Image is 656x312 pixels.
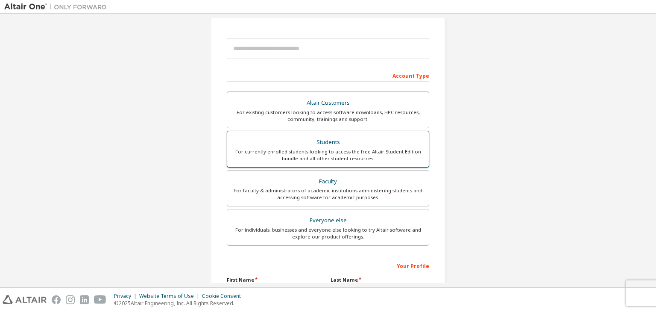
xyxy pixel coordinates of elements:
[232,148,424,162] div: For currently enrolled students looking to access the free Altair Student Edition bundle and all ...
[3,295,47,304] img: altair_logo.svg
[232,136,424,148] div: Students
[202,293,246,300] div: Cookie Consent
[232,227,424,240] div: For individuals, businesses and everyone else looking to try Altair software and explore our prod...
[52,295,61,304] img: facebook.svg
[227,277,325,283] label: First Name
[331,277,429,283] label: Last Name
[227,259,429,272] div: Your Profile
[114,300,246,307] p: © 2025 Altair Engineering, Inc. All Rights Reserved.
[232,97,424,109] div: Altair Customers
[232,109,424,123] div: For existing customers looking to access software downloads, HPC resources, community, trainings ...
[232,187,424,201] div: For faculty & administrators of academic institutions administering students and accessing softwa...
[4,3,111,11] img: Altair One
[227,68,429,82] div: Account Type
[232,176,424,188] div: Faculty
[232,215,424,227] div: Everyone else
[114,293,139,300] div: Privacy
[80,295,89,304] img: linkedin.svg
[66,295,75,304] img: instagram.svg
[94,295,106,304] img: youtube.svg
[139,293,202,300] div: Website Terms of Use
